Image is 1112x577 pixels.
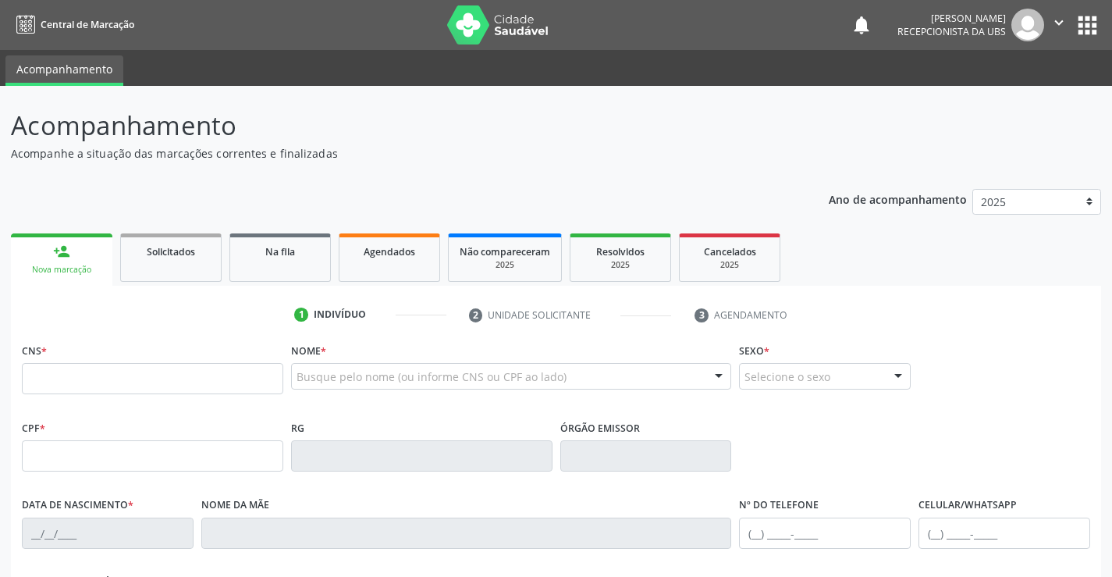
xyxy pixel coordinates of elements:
button: notifications [851,14,872,36]
div: Indivíduo [314,308,366,322]
button: apps [1074,12,1101,39]
label: Celular/WhatsApp [918,493,1017,518]
div: person_add [53,243,70,260]
span: Na fila [265,245,295,258]
label: Nº do Telefone [739,493,819,518]
label: CPF [22,416,45,440]
a: Central de Marcação [11,12,134,37]
p: Acompanhamento [11,106,774,145]
input: (__) _____-_____ [918,518,1090,549]
p: Acompanhe a situação das marcações correntes e finalizadas [11,145,774,162]
p: Ano de acompanhamento [829,189,967,208]
button:  [1044,9,1074,41]
div: 1 [294,308,308,322]
input: __/__/____ [22,518,194,549]
img: img [1011,9,1044,41]
span: Agendados [364,245,415,258]
div: 2025 [691,259,769,271]
label: Sexo [739,339,769,363]
label: Nome [291,339,326,363]
span: Central de Marcação [41,18,134,31]
label: CNS [22,339,47,363]
span: Busque pelo nome (ou informe CNS ou CPF ao lado) [297,369,567,385]
a: Acompanhamento [5,55,123,86]
label: Data de nascimento [22,493,133,518]
span: Não compareceram [460,245,550,258]
span: Solicitados [147,245,195,258]
div: [PERSON_NAME] [897,12,1006,25]
label: RG [291,416,304,440]
i:  [1050,14,1068,31]
input: (__) _____-_____ [739,518,911,549]
div: 2025 [581,259,659,271]
div: Nova marcação [22,264,101,276]
span: Resolvidos [596,245,645,258]
span: Selecione o sexo [744,369,830,385]
label: Órgão emissor [560,416,640,440]
div: 2025 [460,259,550,271]
span: Cancelados [704,245,756,258]
label: Nome da mãe [201,493,269,518]
span: Recepcionista da UBS [897,25,1006,38]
